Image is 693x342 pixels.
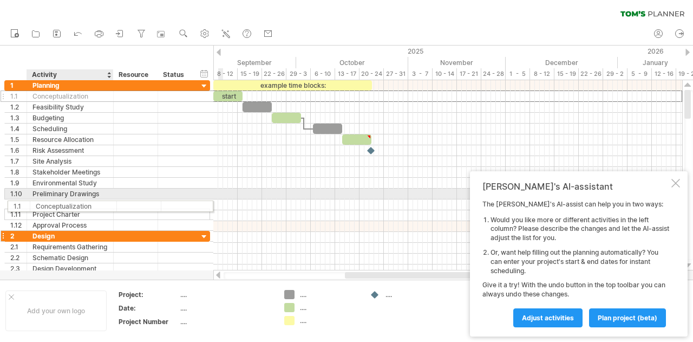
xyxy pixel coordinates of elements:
div: 20 - 24 [359,68,384,80]
div: 22 - 26 [262,68,286,80]
a: Adjust activities [513,308,583,327]
div: Feasibility Study [32,102,108,112]
div: 12 - 16 [652,68,676,80]
div: 2.2 [10,253,27,263]
div: Requirements Gathering [32,242,108,252]
div: Conceptualization [32,91,108,101]
div: Stakeholder Meetings [32,167,108,177]
div: start [213,91,243,101]
div: November 2025 [408,57,506,68]
div: 8 - 12 [530,68,554,80]
div: [PERSON_NAME]'s AI-assistant [482,181,669,192]
div: 1.1 [10,91,27,101]
div: Planning [32,80,108,91]
div: Risk Assessment [32,145,108,156]
div: October 2025 [296,57,408,68]
div: Scheduling [32,124,108,134]
div: Environmental Study [32,178,108,188]
span: plan project (beta) [598,314,657,322]
div: Resource [119,69,152,80]
div: 2.3 [10,263,27,274]
div: Project Number [119,317,178,326]
div: 6 - 10 [311,68,335,80]
div: 1.3 [10,113,27,123]
div: .... [180,290,271,299]
div: .... [385,290,444,299]
li: Would you like more or different activities in the left column? Please describe the changes and l... [491,216,669,243]
div: Status [163,69,187,80]
div: 1 - 5 [506,68,530,80]
div: 15 - 19 [554,68,579,80]
div: 1.8 [10,167,27,177]
div: 5 - 9 [627,68,652,80]
div: .... [180,304,271,313]
li: Or, want help filling out the planning automatically? You can enter your project's start & end da... [491,248,669,275]
div: example time blocks: [213,80,372,91]
div: Add your own logo [5,291,107,331]
div: 1.2 [10,102,27,112]
div: The [PERSON_NAME]'s AI-assist can help you in two ways: Give it a try! With the undo button in th... [482,200,669,327]
div: September 2025 [189,57,296,68]
div: Resource Allocation [32,134,108,145]
div: 29 - 2 [603,68,627,80]
div: 1.4 [10,124,27,134]
div: Design Development [32,263,108,274]
div: 1.10 [10,189,27,199]
div: 1.7 [10,156,27,166]
div: 2.1 [10,242,27,252]
div: 1.6 [10,145,27,156]
div: 27 - 31 [384,68,408,80]
div: 1.9 [10,178,27,188]
div: Design [32,231,108,241]
div: Approval Process [32,220,108,230]
div: 3 - 7 [408,68,433,80]
div: 24 - 28 [481,68,506,80]
div: 10 - 14 [433,68,457,80]
div: Project Charter [32,209,108,220]
div: 1.11 [10,209,27,220]
div: December 2025 [506,57,618,68]
div: 1 [10,80,27,91]
div: Schematic Design [32,253,108,263]
div: 22 - 26 [579,68,603,80]
div: 17 - 21 [457,68,481,80]
div: 15 - 19 [238,68,262,80]
div: 29 - 3 [286,68,311,80]
div: 2 [10,231,27,241]
div: .... [300,303,359,312]
div: .... [300,290,359,299]
div: 13 - 17 [335,68,359,80]
div: .... [300,316,359,325]
div: Activity [32,69,107,80]
div: 1.5 [10,134,27,145]
div: Preliminary Drawings [32,189,108,199]
span: Adjust activities [522,314,574,322]
div: Project: [119,290,178,299]
a: plan project (beta) [589,308,666,327]
div: Budgeting [32,113,108,123]
div: 1.12 [10,220,27,230]
div: 8 - 12 [213,68,238,80]
div: Site Analysis [32,156,108,166]
div: Date: [119,304,178,313]
div: .... [180,317,271,326]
